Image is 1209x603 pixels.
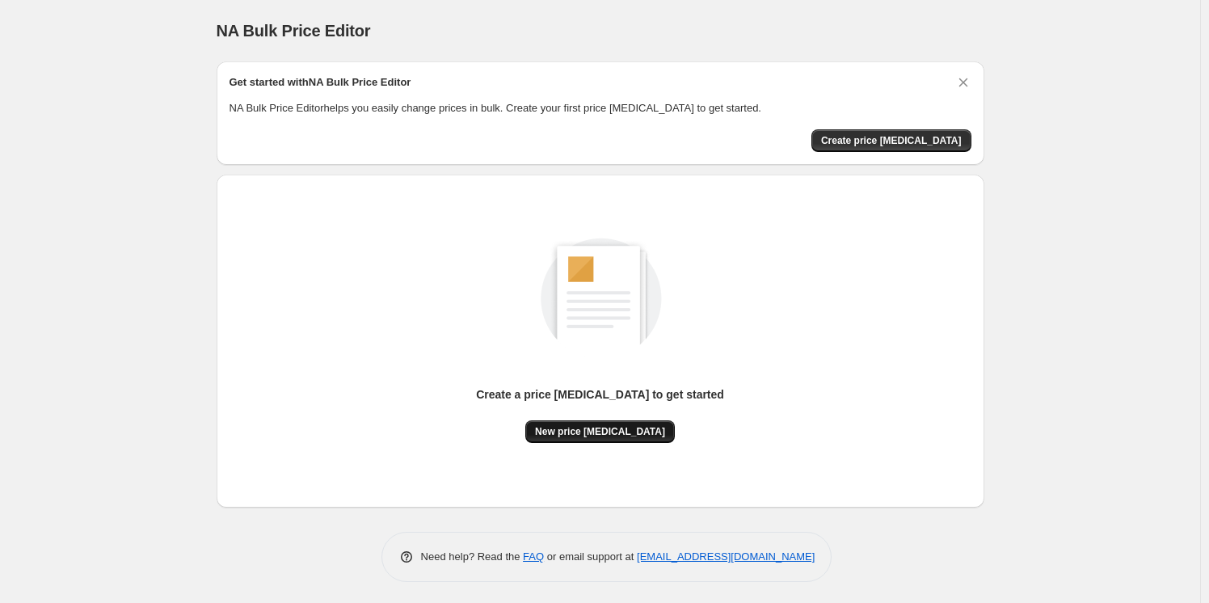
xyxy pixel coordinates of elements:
[544,550,637,563] span: or email support at
[637,550,815,563] a: [EMAIL_ADDRESS][DOMAIN_NAME]
[811,129,971,152] button: Create price change job
[821,134,962,147] span: Create price [MEDICAL_DATA]
[230,100,971,116] p: NA Bulk Price Editor helps you easily change prices in bulk. Create your first price [MEDICAL_DAT...
[525,420,675,443] button: New price [MEDICAL_DATA]
[421,550,524,563] span: Need help? Read the
[955,74,971,91] button: Dismiss card
[217,22,371,40] span: NA Bulk Price Editor
[476,386,724,403] p: Create a price [MEDICAL_DATA] to get started
[523,550,544,563] a: FAQ
[230,74,411,91] h2: Get started with NA Bulk Price Editor
[535,425,665,438] span: New price [MEDICAL_DATA]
